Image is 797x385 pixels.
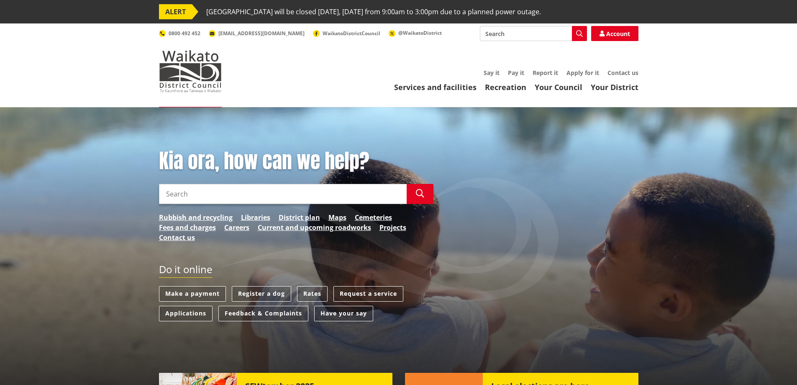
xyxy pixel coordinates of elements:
[398,29,442,36] span: @WaikatoDistrict
[159,212,233,222] a: Rubbish and recycling
[232,286,291,302] a: Register a dog
[218,30,305,37] span: [EMAIL_ADDRESS][DOMAIN_NAME]
[485,82,526,92] a: Recreation
[159,50,222,92] img: Waikato District Council - Te Kaunihera aa Takiwaa o Waikato
[159,30,200,37] a: 0800 492 452
[258,222,371,233] a: Current and upcoming roadworks
[159,286,226,302] a: Make a payment
[508,69,524,77] a: Pay it
[566,69,599,77] a: Apply for it
[323,30,380,37] span: WaikatoDistrictCouncil
[480,26,587,41] input: Search input
[297,286,328,302] a: Rates
[159,222,216,233] a: Fees and charges
[355,212,392,222] a: Cemeteries
[314,306,373,321] a: Have your say
[607,69,638,77] a: Contact us
[159,184,407,204] input: Search input
[241,212,270,222] a: Libraries
[313,30,380,37] a: WaikatoDistrictCouncil
[591,26,638,41] a: Account
[389,29,442,36] a: @WaikatoDistrict
[333,286,403,302] a: Request a service
[169,30,200,37] span: 0800 492 452
[279,212,320,222] a: District plan
[394,82,477,92] a: Services and facilities
[159,233,195,243] a: Contact us
[533,69,558,77] a: Report it
[328,212,346,222] a: Maps
[218,306,308,321] a: Feedback & Complaints
[209,30,305,37] a: [EMAIL_ADDRESS][DOMAIN_NAME]
[379,222,406,233] a: Projects
[224,222,249,233] a: Careers
[591,82,638,92] a: Your District
[159,264,212,278] h2: Do it online
[535,82,582,92] a: Your Council
[484,69,500,77] a: Say it
[206,4,541,19] span: [GEOGRAPHIC_DATA] will be closed [DATE], [DATE] from 9:00am to 3:00pm due to a planned power outage.
[159,149,433,173] h1: Kia ora, how can we help?
[159,4,192,19] span: ALERT
[159,306,213,321] a: Applications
